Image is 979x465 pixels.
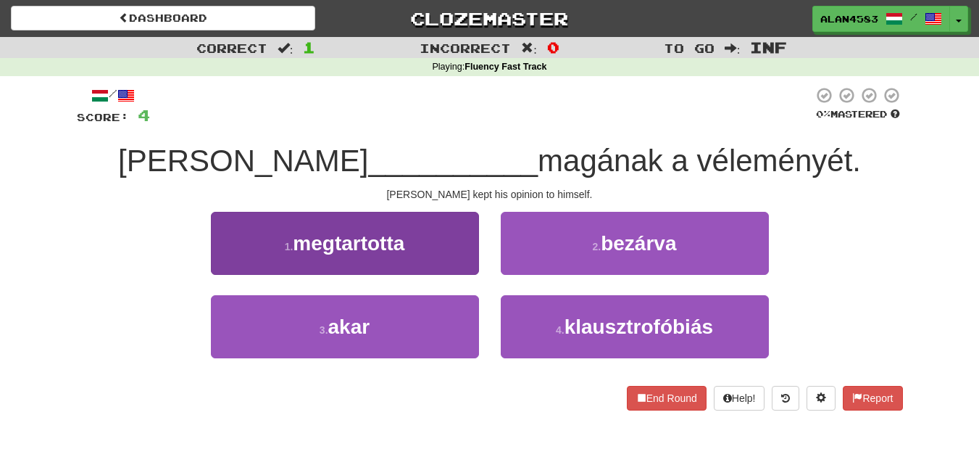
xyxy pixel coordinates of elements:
[816,108,830,120] span: 0 %
[77,111,129,123] span: Score:
[714,386,765,411] button: Help!
[772,386,799,411] button: Round history (alt+y)
[501,212,769,275] button: 2.bezárva
[118,144,368,178] span: [PERSON_NAME]
[337,6,641,31] a: Clozemaster
[293,232,404,255] span: megtartotta
[664,41,715,55] span: To go
[565,316,713,338] span: klausztrofóbiás
[420,41,511,55] span: Incorrect
[328,316,370,338] span: akar
[138,106,150,124] span: 4
[320,324,328,336] small: 3 .
[11,6,315,30] a: Dashboard
[538,144,861,178] span: magának a véleményét.
[593,241,601,252] small: 2 .
[820,12,878,25] span: alan4583
[521,42,537,54] span: :
[278,42,293,54] span: :
[464,62,546,72] strong: Fluency Fast Track
[601,232,676,255] span: bezárva
[813,108,903,121] div: Mastered
[211,295,479,358] button: 3.akar
[843,386,902,411] button: Report
[501,295,769,358] button: 4.klausztrofóbiás
[627,386,707,411] button: End Round
[556,324,565,336] small: 4 .
[303,38,315,56] span: 1
[211,212,479,275] button: 1.megtartotta
[285,241,293,252] small: 1 .
[910,12,917,22] span: /
[77,86,150,104] div: /
[750,38,787,56] span: Inf
[812,6,950,32] a: alan4583 /
[725,42,741,54] span: :
[77,187,903,202] div: [PERSON_NAME] kept his opinion to himself.
[196,41,267,55] span: Correct
[368,144,538,178] span: __________
[547,38,559,56] span: 0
